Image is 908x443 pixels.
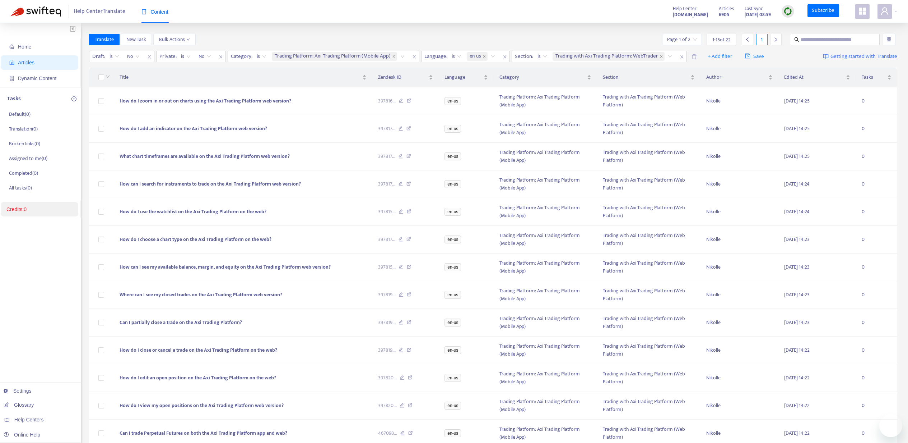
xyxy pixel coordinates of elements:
span: 467098 ... [378,429,397,437]
a: Settings [4,388,32,394]
td: Trading Platform: Axi Trading Platform (Mobile App) [494,392,597,420]
td: Trading Platform: Axi Trading Platform (Mobile App) [494,87,597,115]
span: is [257,51,266,62]
td: 0 [856,309,897,337]
p: Assigned to me ( 0 ) [9,155,47,162]
span: book [141,9,146,14]
span: 397817 ... [378,125,395,133]
span: Help Centers [14,417,44,423]
span: Draft : [89,51,106,62]
td: Nikolle [700,87,778,115]
span: Language [444,73,482,81]
span: No [127,51,140,62]
span: [DATE] 14:22 [784,374,810,382]
span: down [186,38,190,41]
span: en-us [444,208,461,216]
span: en-us [467,52,488,61]
td: Nikolle [700,254,778,281]
span: close [660,55,663,58]
span: Trading with Axi Trading Platform: WebTrader [555,52,658,61]
td: Trading Platform: Axi Trading Platform (Mobile App) [494,337,597,364]
span: user [880,7,889,15]
span: How do I zoom in or out on charts using the Axi Trading Platform web version? [120,97,291,105]
span: 397819 ... [378,319,396,326]
span: New Task [126,36,146,44]
span: home [9,44,14,49]
span: Can I partially close a trade on the Axi Trading Platform? [120,318,242,326]
td: Trading Platform: Axi Trading Platform (Mobile App) [494,254,597,281]
td: Nikolle [700,281,778,309]
span: How can I see my available balance, margin, and equity on the Axi Trading Platform web version? [120,263,331,271]
th: Zendesk ID [372,68,439,87]
span: 397819 ... [378,346,396,354]
a: Getting started with Translate [823,51,897,62]
td: Nikolle [700,115,778,143]
span: close [216,52,225,61]
span: 397815 ... [378,263,396,271]
td: 0 [856,170,897,198]
span: Private : [157,51,178,62]
span: en-us [444,319,461,326]
span: [DATE] 14:24 [784,207,810,216]
td: Trading with Axi Trading Platform (Web Platform) [597,87,700,115]
span: en-us [444,346,461,354]
span: is [181,51,191,62]
span: 1 - 15 of 22 [712,36,731,44]
span: 397820 ... [378,374,397,382]
td: Trading with Axi Trading Platform (Web Platform) [597,254,700,281]
div: 1 [756,34,768,45]
span: [DATE] 14:22 [784,429,810,437]
span: Articles [18,60,34,65]
th: Category [494,68,597,87]
a: Subscribe [807,4,839,17]
span: No [199,51,211,62]
span: Trading Platform: Axi Trading Platform (Mobile App) [275,52,391,61]
span: Getting started with Translate [830,52,897,61]
td: Nikolle [700,364,778,392]
span: en-us [444,125,461,133]
td: Trading Platform: Axi Trading Platform (Mobile App) [494,364,597,392]
td: Trading with Axi Trading Platform (Web Platform) [597,392,700,420]
span: 397815 ... [378,208,396,216]
span: [DATE] 14:23 [784,235,810,243]
span: How do I close or cancel a trade on the Axi Trading Platform on the web? [120,346,277,354]
span: Section : [512,51,534,62]
span: Category [499,73,586,81]
span: account-book [9,60,14,65]
strong: 6905 [719,11,729,19]
td: Nikolle [700,309,778,337]
span: is [452,51,461,62]
td: Trading Platform: Axi Trading Platform (Mobile App) [494,226,597,254]
th: Edited At [778,68,856,87]
span: is [110,51,119,62]
span: plus-circle [71,96,76,101]
span: Tasks [862,73,886,81]
span: Can I trade Perpetual Futures on both the Axi Trading Platform app and web? [120,429,287,437]
span: Trading Platform: Axi Trading Platform (Mobile App) [272,52,397,61]
td: 0 [856,115,897,143]
p: Completed ( 0 ) [9,169,38,177]
span: How do I add an indicator on the Axi Trading Platform web version? [120,124,267,133]
span: Help Center Translate [74,5,125,18]
a: [DOMAIN_NAME] [673,10,708,19]
span: close [483,55,486,58]
img: image-link [823,54,829,59]
td: Trading with Axi Trading Platform (Web Platform) [597,281,700,309]
th: Section [597,68,700,87]
span: Articles [719,5,734,13]
td: Nikolle [700,198,778,226]
span: How do I edit an open position on the Axi Trading Platform on the web? [120,374,276,382]
span: 397819 ... [378,291,396,299]
p: All tasks ( 0 ) [9,184,32,192]
span: en-us [444,291,461,299]
span: [DATE] 14:22 [784,401,810,410]
span: en-us [444,429,461,437]
span: container [9,76,14,81]
span: Dynamic Content [18,76,56,81]
td: Trading Platform: Axi Trading Platform (Mobile App) [494,281,597,309]
span: en-us [444,263,461,271]
span: close [410,52,419,61]
span: Category : [228,51,253,62]
img: sync.dc5367851b00ba804db3.png [783,7,792,16]
span: 397820 ... [378,402,397,410]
